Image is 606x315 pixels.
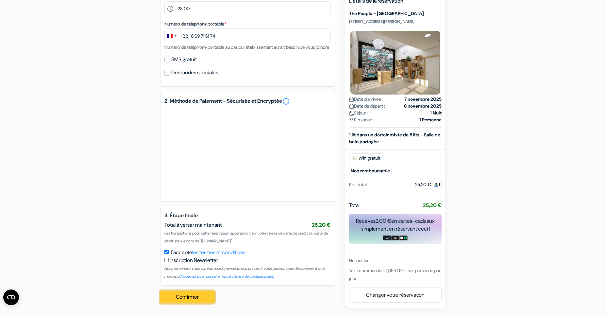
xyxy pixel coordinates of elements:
span: Wifi gratuit [349,153,383,163]
strong: 25,20 € [423,202,442,209]
span: Les transactions pour cette réservation apparaîtront sur votre relevé de carte de crédit ou carte... [164,231,328,244]
label: SMS gratuit [171,55,197,64]
div: Recevez en cartes-cadeaux simplement en réservant ceci ! [349,217,442,233]
span: Personne : [349,116,374,123]
small: Non remboursable [349,166,392,176]
img: calendar.svg [349,97,354,102]
img: uber-uber-eats-card.png [399,236,408,241]
button: Change country, selected France (+33) [165,29,189,43]
span: Taxe communale :: 1,09 € Prix par personne par jour [349,268,441,282]
img: calendar.svg [349,104,354,109]
input: 6 12 34 56 78 [164,28,331,43]
span: Date d'arrivée : [349,96,383,103]
small: Nous ne vendrons jamais vos renseignements personnels et vous pouvez vous désabonner à tout moment. [164,266,325,279]
span: 2,00 € [376,218,391,224]
a: Cliquez ici pour consulter notre chartre de confidentialité. [179,274,274,279]
img: user_icon.svg [349,118,354,123]
img: amazon-card-no-text.png [383,236,391,241]
div: +33 [180,32,189,40]
button: Confirmer [160,291,214,303]
span: Total à verser maintenant [164,221,222,228]
div: Non inclus [349,257,442,264]
img: free_wifi.svg [352,156,357,161]
img: moon.svg [349,111,354,116]
h5: 3. Étape finale [164,212,331,219]
label: Inscription Newsletter [170,256,218,264]
label: Demandes spéciales [171,68,218,77]
iframe: Cadre de saisie sécurisé pour le paiement [171,114,324,189]
a: les termes et conditions [192,249,245,256]
p: [STREET_ADDRESS][PERSON_NAME] [349,19,442,24]
strong: 8 novembre 2025 [404,103,442,110]
small: Numéro de téléphone portable au cas où l'établissement aurait besoin de vous joindre [164,44,329,50]
div: 25,20 € [415,181,442,188]
strong: 7 novembre 2025 [404,96,442,103]
img: guest.svg [434,183,439,187]
button: Ouvrir le widget CMP [3,289,19,305]
span: 25,20 € [312,221,331,228]
label: J'accepte [170,249,245,256]
img: adidas-card.png [391,236,399,241]
h5: 2. Méthode de Paiement - Sécurisée et Encryptée [164,97,331,105]
a: Changer votre réservation [349,289,441,302]
span: Total: [349,201,361,209]
span: Séjour : [349,110,368,116]
h5: The People - [GEOGRAPHIC_DATA] [349,11,442,17]
label: Numéro de telephone portable [164,21,226,27]
span: Date de départ : [349,103,385,110]
span: 1 [431,180,442,189]
strong: 1 Personne [419,116,442,123]
div: Prix total : [349,181,369,188]
a: error_outline [282,97,290,105]
strong: 1 Nuit [430,110,442,116]
b: 1 lit dans un dortoir mixte de 8 lits - Salle de bain partagée [349,132,440,145]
